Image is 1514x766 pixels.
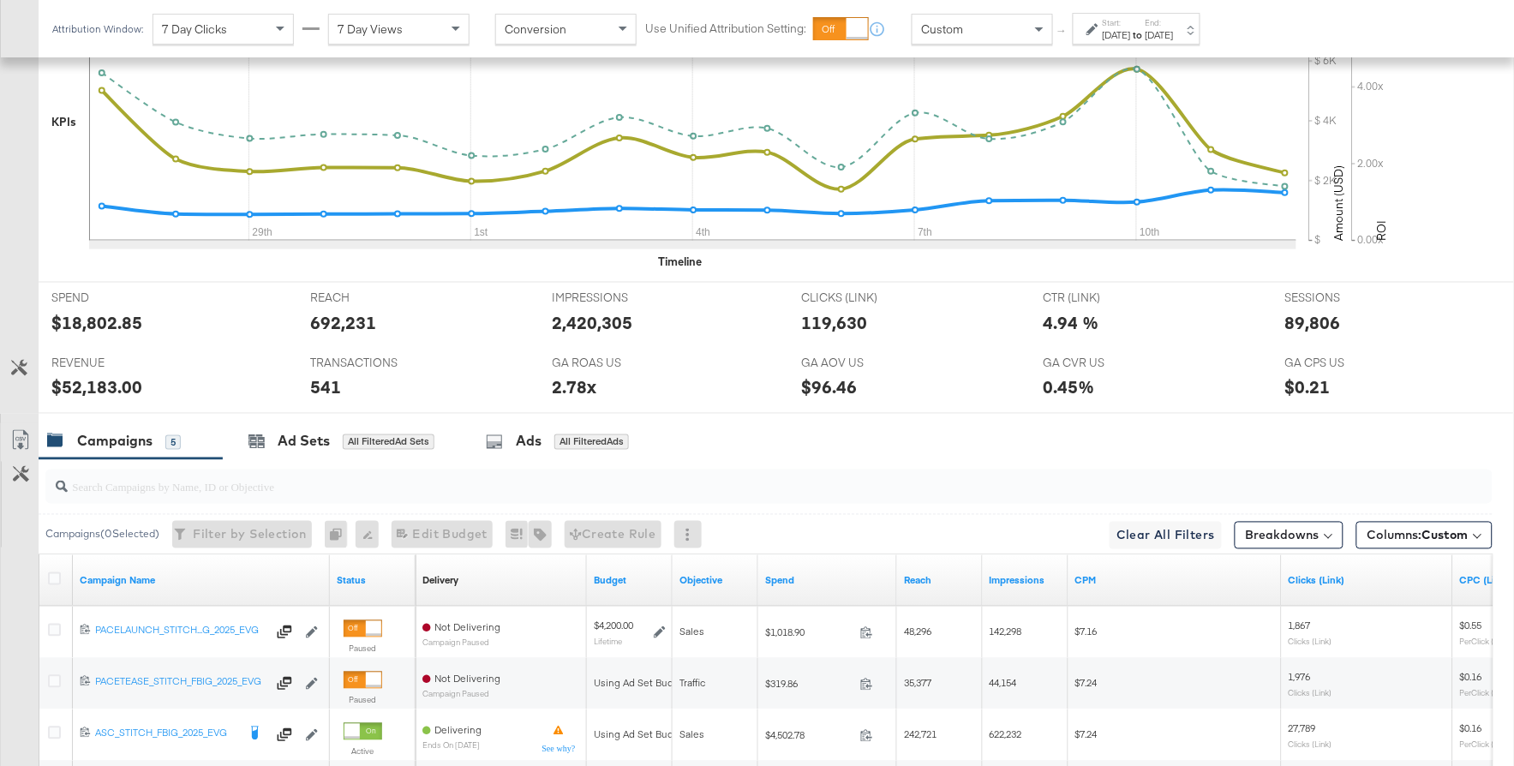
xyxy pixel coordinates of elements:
button: Clear All Filters [1110,522,1222,549]
span: $0.16 [1460,671,1482,684]
span: 48,296 [904,625,931,638]
div: $4,200.00 [594,619,633,633]
span: Traffic [679,677,705,690]
span: CLICKS (LINK) [801,290,930,306]
strong: to [1131,28,1146,41]
div: Delivery [422,574,458,588]
span: REACH [310,290,439,306]
a: The total amount spent to date. [765,574,890,588]
span: 242,721 [904,728,937,741]
a: Your campaign's objective. [679,574,751,588]
div: Using Ad Set Budget [594,677,689,691]
sub: Clicks (Link) [1289,637,1332,647]
span: $0.55 [1460,619,1482,632]
sub: Per Click (Link) [1460,637,1511,647]
div: 119,630 [801,310,867,335]
span: 35,377 [904,677,931,690]
a: The number of people your ad was served to. [904,574,976,588]
div: 0 [325,521,356,548]
div: All Filtered Ads [554,434,629,450]
div: 692,231 [310,310,376,335]
div: 541 [310,375,341,400]
span: $7.16 [1075,625,1098,638]
span: SPEND [51,290,180,306]
text: ROI [1374,220,1390,241]
span: Sales [679,728,704,741]
span: Conversion [505,21,566,37]
button: Columns:Custom [1356,522,1493,549]
div: 2,420,305 [553,310,633,335]
span: Not Delivering [434,621,500,634]
div: [DATE] [1146,28,1174,42]
span: CTR (LINK) [1043,290,1171,306]
span: Sales [679,625,704,638]
div: Attribution Window: [51,23,144,35]
span: $0.16 [1460,722,1482,735]
div: KPIs [51,114,76,130]
div: $18,802.85 [51,310,142,335]
span: Columns: [1367,527,1469,544]
span: 1,867 [1289,619,1311,632]
label: Paused [344,643,382,655]
span: $7.24 [1075,728,1098,741]
sub: Campaign Paused [422,638,500,648]
a: Shows the current state of your Ad Campaign. [337,574,409,588]
div: Campaigns ( 0 Selected) [45,527,159,542]
span: 1,976 [1289,671,1311,684]
div: All Filtered Ad Sets [343,434,434,450]
input: Search Campaigns by Name, ID or Objective [68,464,1361,497]
span: 27,789 [1289,722,1316,735]
a: The average cost you've paid to have 1,000 impressions of your ad. [1075,574,1275,588]
span: GA ROAS US [553,355,681,371]
a: Your campaign name. [80,574,323,588]
span: 7 Day Views [338,21,403,37]
a: The number of times your ad was served. On mobile apps an ad is counted as served the first time ... [990,574,1062,588]
sub: Lifetime [594,637,622,647]
div: Ad Sets [278,432,330,452]
span: GA AOV US [801,355,930,371]
span: Delivering [434,724,482,737]
span: Clear All Filters [1116,525,1215,547]
span: ↑ [1055,29,1071,35]
div: Timeline [658,254,702,270]
div: 4.94 % [1043,310,1098,335]
div: Using Ad Set Budget [594,728,689,742]
span: 7 Day Clicks [162,21,227,37]
sub: ends on [DATE] [422,741,482,751]
span: GA CVR US [1043,355,1171,371]
label: Paused [344,695,382,706]
text: Amount (USD) [1331,165,1347,241]
div: 2.78x [553,375,597,400]
a: Reflects the ability of your Ad Campaign to achieve delivery based on ad states, schedule and bud... [422,574,458,588]
sub: Clicks (Link) [1289,688,1332,698]
span: 44,154 [990,677,1017,690]
sub: Per Click (Link) [1460,688,1511,698]
span: $4,502.78 [765,729,853,742]
div: $96.46 [801,375,857,400]
span: IMPRESSIONS [553,290,681,306]
label: Start: [1103,17,1131,28]
sub: Per Click (Link) [1460,739,1511,750]
div: 5 [165,435,181,451]
div: Ads [516,432,542,452]
span: 622,232 [990,728,1022,741]
label: Active [344,746,382,757]
div: $52,183.00 [51,375,142,400]
a: ASC_STITCH_FBIG_2025_EVG [95,727,236,744]
a: PACELAUNCH_STITCH...G_2025_EVG [95,624,266,641]
div: PACETEASE_STITCH_FBIG_2025_EVG [95,675,266,689]
span: Custom [921,21,963,37]
span: Custom [1422,528,1469,543]
div: Campaigns [77,432,153,452]
a: PACETEASE_STITCH_FBIG_2025_EVG [95,675,266,692]
label: End: [1146,17,1174,28]
span: $7.24 [1075,677,1098,690]
div: [DATE] [1103,28,1131,42]
button: Breakdowns [1235,522,1343,549]
span: SESSIONS [1285,290,1414,306]
sub: Clicks (Link) [1289,739,1332,750]
div: 89,806 [1285,310,1341,335]
div: 0.45% [1043,375,1094,400]
span: $1,018.90 [765,626,853,639]
div: $0.21 [1285,375,1331,400]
